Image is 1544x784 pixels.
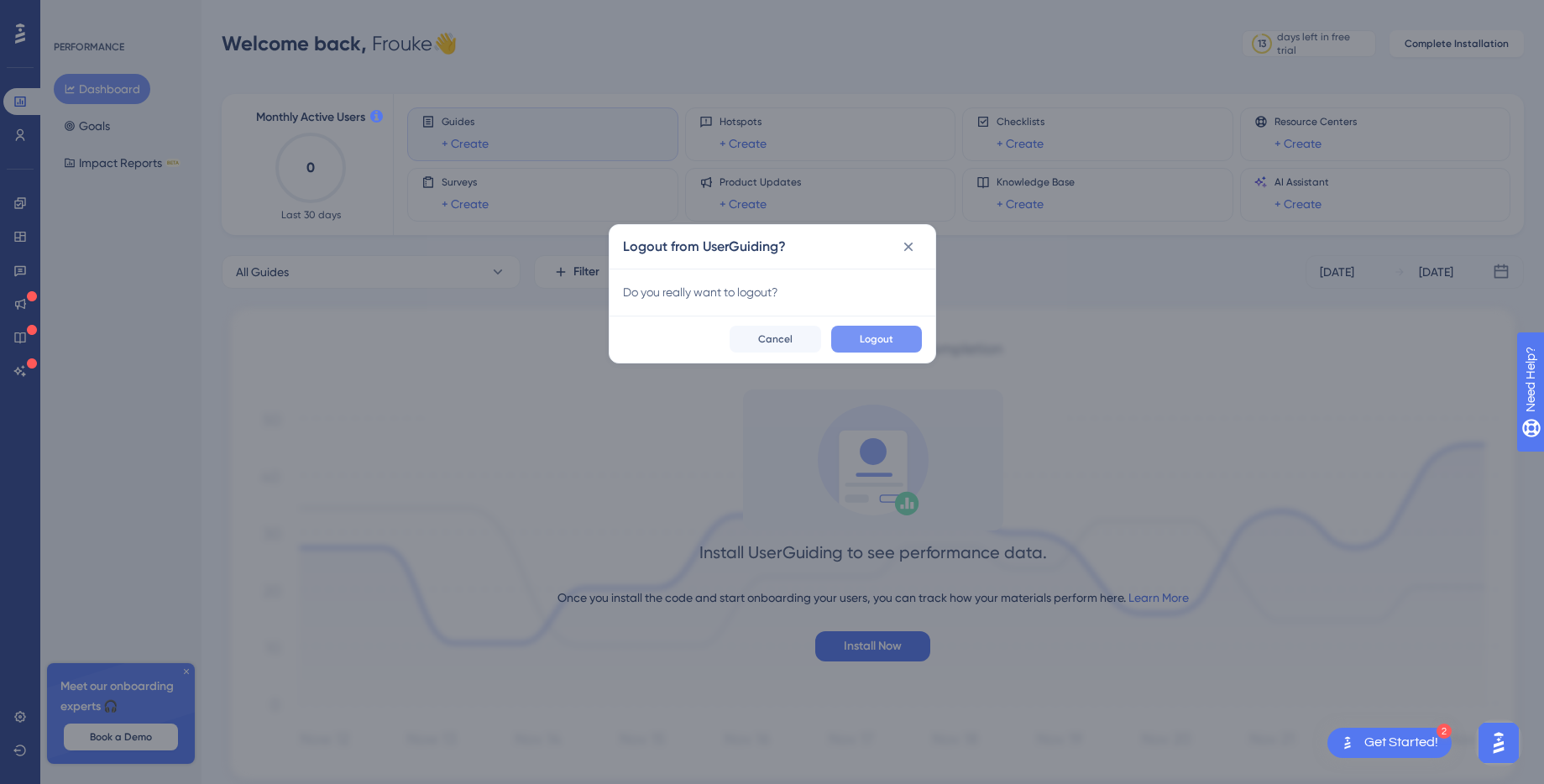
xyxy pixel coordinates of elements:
span: Need Help? [39,4,105,24]
span: Cancel [758,332,793,346]
div: Open Get Started! checklist, remaining modules: 2 [1327,728,1452,758]
div: Do you really want to logout? [623,282,922,302]
div: Get Started! [1364,734,1438,752]
iframe: UserGuiding AI Assistant Launcher [1473,718,1524,768]
img: launcher-image-alternative-text [1337,733,1358,753]
h2: Logout from UserGuiding? [623,237,786,257]
div: 2 [1437,724,1452,739]
span: Logout [860,332,893,346]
